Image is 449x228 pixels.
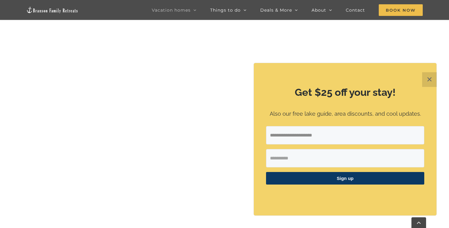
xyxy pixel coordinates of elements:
[210,8,241,12] span: Things to do
[422,72,437,87] button: Close
[312,8,326,12] span: About
[266,85,424,99] h2: Get $25 off your stay!
[266,192,424,199] p: ​
[26,6,78,13] img: Branson Family Retreats Logo
[2,2,447,8] div: Sort A > Z
[2,36,447,41] div: Rename
[2,13,447,19] div: Move To ...
[346,8,365,12] span: Contact
[2,19,447,24] div: Delete
[266,172,424,185] button: Sign up
[2,30,447,36] div: Sign out
[266,149,424,167] input: First Name
[2,8,447,13] div: Sort New > Old
[2,24,447,30] div: Options
[266,126,424,144] input: Email Address
[152,8,191,12] span: Vacation homes
[379,4,423,16] span: Book Now
[260,8,292,12] span: Deals & More
[2,41,447,47] div: Move To ...
[266,110,424,118] p: Also our free lake guide, area discounts, and cool updates.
